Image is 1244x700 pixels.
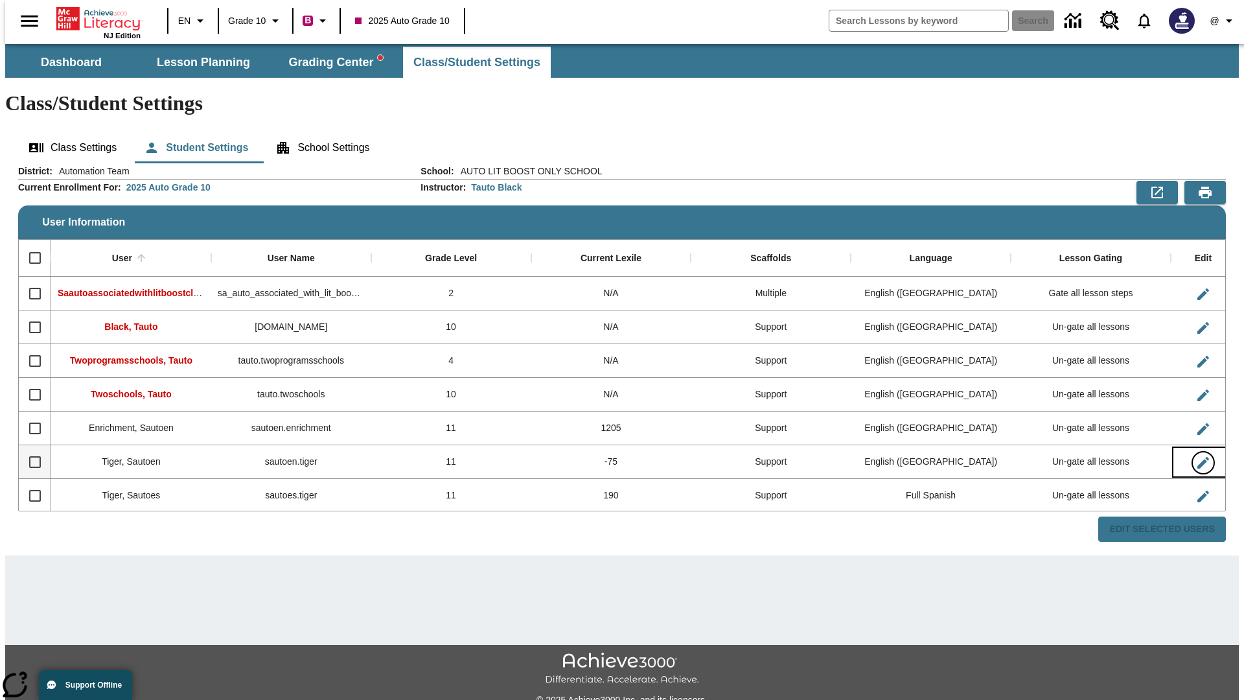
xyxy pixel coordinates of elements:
input: search field [829,10,1008,31]
div: Edit [1195,253,1212,264]
div: 11 [371,445,531,479]
div: User Information [18,165,1226,542]
div: Support [691,344,851,378]
h2: Current Enrollment For : [18,182,121,193]
button: Edit User [1190,484,1216,509]
button: Class Settings [18,132,127,163]
button: Edit User [1190,281,1216,307]
div: Support [691,479,851,513]
span: Support Offline [65,681,122,690]
div: 10 [371,310,531,344]
div: Scaffolds [750,253,791,264]
span: Grading Center [288,55,382,70]
span: @ [1210,14,1219,28]
div: User Name [268,253,315,264]
a: Home [56,6,141,32]
h2: School : [420,166,454,177]
button: Class/Student Settings [403,47,551,78]
button: Export to CSV [1136,181,1178,204]
div: Un-gate all lessons [1011,378,1171,412]
button: Print Preview [1184,181,1226,204]
div: tauto.black [211,310,371,344]
div: English (US) [851,445,1011,479]
div: Multiple [691,277,851,310]
div: tauto.twoschools [211,378,371,412]
span: Class/Student Settings [413,55,540,70]
div: Un-gate all lessons [1011,479,1171,513]
div: 190 [531,479,691,513]
span: EN [178,14,190,28]
a: Data Center [1057,3,1092,39]
span: NJ Edition [104,32,141,40]
div: 4 [371,344,531,378]
div: 1205 [531,412,691,445]
div: Gate all lesson steps [1011,277,1171,310]
span: Black, Tauto [104,321,157,332]
div: N/A [531,310,691,344]
button: Edit User [1190,349,1216,375]
img: Achieve3000 Differentiate Accelerate Achieve [545,653,699,686]
div: Class/Student Settings [18,132,1226,163]
div: Support [691,445,851,479]
span: Automation Team [52,165,130,178]
span: Saautoassociatedwithlitboostcl, Saautoassociatedwithlitboostcl [58,288,334,298]
span: AUTO LIT BOOST ONLY SCHOOL [454,165,603,178]
button: Support Offline [39,670,132,700]
div: sautoen.tiger [211,445,371,479]
div: Home [56,5,141,40]
div: Support [691,378,851,412]
div: Language [910,253,952,264]
div: English (US) [851,378,1011,412]
div: sa_auto_associated_with_lit_boost_classes [211,277,371,310]
div: English (US) [851,277,1011,310]
div: 10 [371,378,531,412]
button: Select a new avatar [1161,4,1203,38]
a: Notifications [1127,4,1161,38]
span: Lesson Planning [157,55,250,70]
button: Profile/Settings [1203,9,1244,32]
div: English (US) [851,310,1011,344]
div: Current Lexile [581,253,641,264]
img: Avatar [1169,8,1195,34]
span: User Information [42,216,125,228]
button: Boost Class color is violet red. Change class color [297,9,336,32]
button: School Settings [265,132,380,163]
h2: District : [18,166,52,177]
div: N/A [531,378,691,412]
button: Open side menu [10,2,49,40]
div: Un-gate all lessons [1011,310,1171,344]
div: English (US) [851,344,1011,378]
h1: Class/Student Settings [5,91,1239,115]
button: Edit User [1190,315,1216,341]
div: tauto.twoprogramsschools [211,344,371,378]
span: Twoschools, Tauto [91,389,172,399]
button: Dashboard [6,47,136,78]
div: 2025 Auto Grade 10 [126,181,211,194]
div: 11 [371,412,531,445]
span: Dashboard [41,55,102,70]
div: Tauto Black [471,181,522,194]
div: Un-gate all lessons [1011,412,1171,445]
h2: Instructor : [420,182,466,193]
div: sautoen.enrichment [211,412,371,445]
button: Grading Center [271,47,400,78]
span: Tiger, Sautoes [102,490,161,500]
div: User [112,253,132,264]
button: Edit User [1190,450,1216,476]
div: 11 [371,479,531,513]
a: Resource Center, Will open in new tab [1092,3,1127,38]
div: Support [691,310,851,344]
span: Twoprogramsschools, Tauto [70,355,192,366]
svg: writing assistant alert [378,55,383,60]
div: Un-gate all lessons [1011,344,1171,378]
button: Student Settings [133,132,259,163]
div: Full Spanish [851,479,1011,513]
span: Enrichment, Sautoen [89,423,174,433]
div: Support [691,412,851,445]
div: Grade Level [425,253,477,264]
span: Grade 10 [228,14,266,28]
div: Un-gate all lessons [1011,445,1171,479]
button: Edit User [1190,382,1216,408]
div: N/A [531,277,691,310]
button: Grade: Grade 10, Select a grade [223,9,288,32]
